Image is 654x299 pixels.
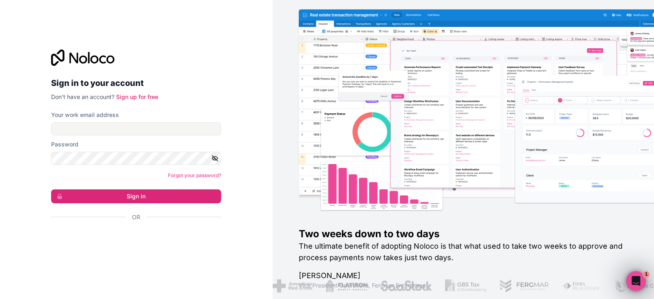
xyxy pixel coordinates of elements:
img: /assets/american-red-cross-BAupjrZR.png [271,279,311,292]
iframe: Sign in with Google Button [47,230,219,248]
label: Password [51,140,78,148]
span: Don't have an account? [51,93,114,100]
iframe: Intercom live chat [626,271,646,291]
h1: Two weeks down to two days [299,227,628,241]
span: 1 [643,271,650,278]
input: Email address [51,122,221,135]
a: Sign up for free [116,93,158,100]
label: Your work email address [51,111,119,119]
button: Sign in [51,189,221,203]
h2: Sign in to your account [51,76,221,90]
span: Or [132,213,140,221]
a: Forgot your password? [168,172,221,178]
h1: Vice President Operations , Fergmar Enterprises [299,281,628,290]
h1: [PERSON_NAME] [299,270,628,281]
input: Password [51,152,221,165]
h2: The ultimate benefit of adopting Noloco is that what used to take two weeks to approve and proces... [299,241,628,263]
